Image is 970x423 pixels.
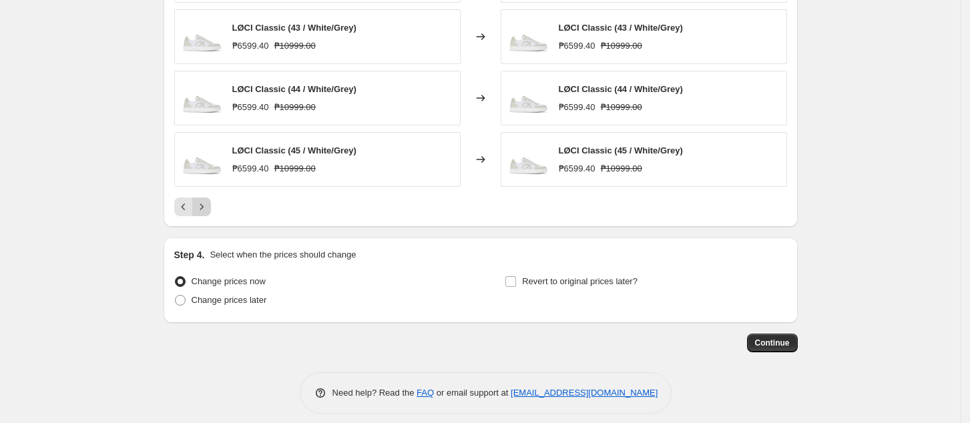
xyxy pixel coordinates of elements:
[601,101,642,114] strike: ₱10999.00
[417,388,434,398] a: FAQ
[182,78,222,118] img: LOCI-007-007-A_80x.jpg
[559,162,595,175] div: ₱6599.40
[232,23,356,33] span: LØCI Classic (43 / White/Grey)
[508,17,548,57] img: LOCI-007-007-A_80x.jpg
[232,39,269,53] div: ₱6599.40
[747,334,798,352] button: Continue
[559,39,595,53] div: ₱6599.40
[174,197,193,216] button: Previous
[434,388,511,398] span: or email support at
[508,78,548,118] img: LOCI-007-007-A_80x.jpg
[174,197,211,216] nav: Pagination
[232,101,269,114] div: ₱6599.40
[522,276,638,286] span: Revert to original prices later?
[559,145,683,155] span: LØCI Classic (45 / White/Grey)
[274,101,316,114] strike: ₱10999.00
[511,388,658,398] a: [EMAIL_ADDRESS][DOMAIN_NAME]
[232,145,356,155] span: LØCI Classic (45 / White/Grey)
[182,139,222,179] img: LOCI-007-007-A_80x.jpg
[559,84,683,94] span: LØCI Classic (44 / White/Grey)
[192,276,266,286] span: Change prices now
[210,248,356,262] p: Select when the prices should change
[508,139,548,179] img: LOCI-007-007-A_80x.jpg
[274,39,316,53] strike: ₱10999.00
[274,162,316,175] strike: ₱10999.00
[332,388,417,398] span: Need help? Read the
[232,162,269,175] div: ₱6599.40
[601,162,642,175] strike: ₱10999.00
[559,101,595,114] div: ₱6599.40
[232,84,356,94] span: LØCI Classic (44 / White/Grey)
[601,39,642,53] strike: ₱10999.00
[174,248,205,262] h2: Step 4.
[755,338,790,348] span: Continue
[182,17,222,57] img: LOCI-007-007-A_80x.jpg
[192,197,211,216] button: Next
[559,23,683,33] span: LØCI Classic (43 / White/Grey)
[192,295,267,305] span: Change prices later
